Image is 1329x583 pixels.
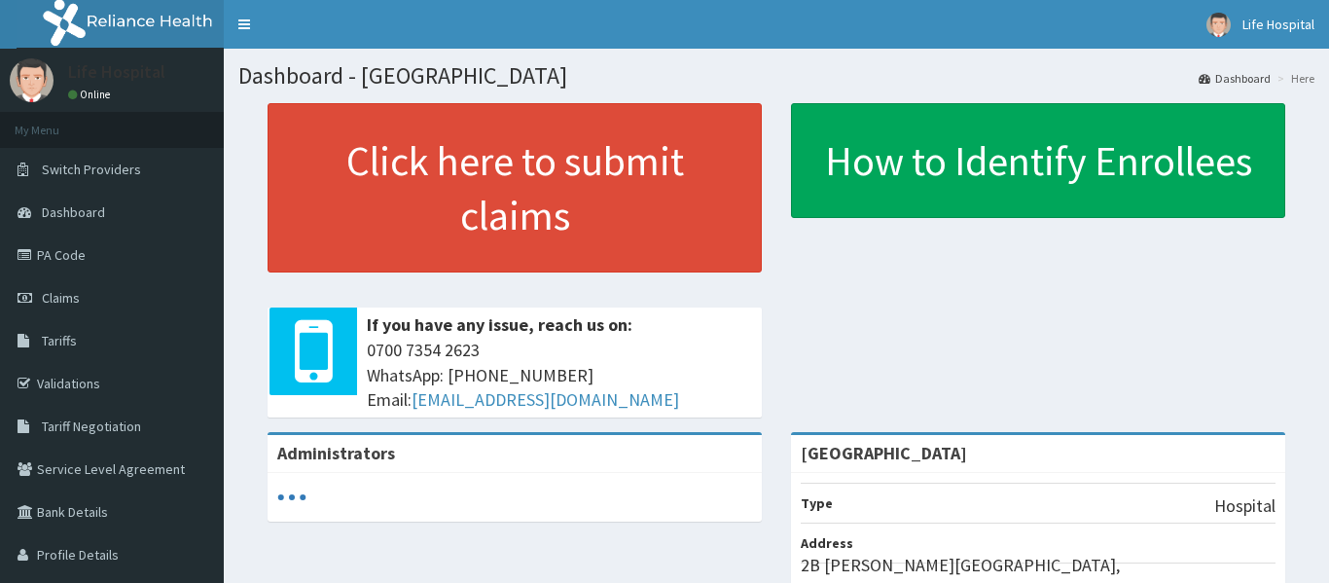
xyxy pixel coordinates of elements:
img: User Image [1206,13,1231,37]
strong: [GEOGRAPHIC_DATA] [801,442,967,464]
a: Online [68,88,115,101]
a: [EMAIL_ADDRESS][DOMAIN_NAME] [412,388,679,411]
p: Hospital [1214,493,1275,519]
span: Switch Providers [42,161,141,178]
a: Click here to submit claims [268,103,762,273]
b: Address [801,534,853,552]
span: Tariff Negotiation [42,418,141,435]
a: How to Identify Enrollees [791,103,1285,218]
img: User Image [10,58,54,102]
span: Tariffs [42,332,77,349]
h1: Dashboard - [GEOGRAPHIC_DATA] [238,63,1314,89]
li: Here [1273,70,1314,87]
svg: audio-loading [277,483,306,512]
span: Dashboard [42,203,105,221]
b: If you have any issue, reach us on: [367,313,632,336]
b: Type [801,494,833,512]
b: Administrators [277,442,395,464]
a: Dashboard [1199,70,1271,87]
span: Claims [42,289,80,307]
p: Life Hospital [68,63,165,81]
span: 0700 7354 2623 WhatsApp: [PHONE_NUMBER] Email: [367,338,752,413]
span: Life Hospital [1242,16,1314,33]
